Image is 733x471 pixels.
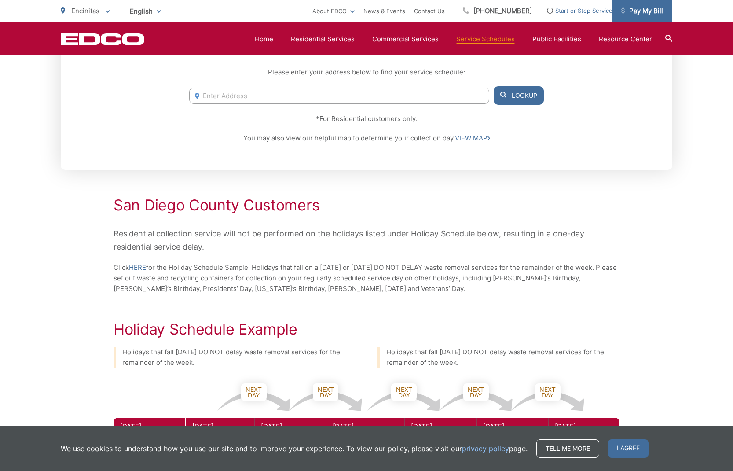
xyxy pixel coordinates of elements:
[114,320,619,338] h2: Holiday Schedule Example
[189,67,544,77] p: Please enter your address below to find your service schedule:
[189,114,544,124] p: *For Residential customers only.
[312,6,355,16] a: About EDCO
[455,133,490,144] a: VIEW MAP
[255,34,273,44] a: Home
[114,196,619,214] h2: San Diego County Customers
[114,227,619,254] p: Residential collection service will not be performed on the holidays listed under Holiday Schedul...
[608,439,649,458] span: I agree
[189,133,544,144] p: You may also view our helpful map to determine your collection day.
[313,383,338,401] span: Next Day
[241,383,267,401] span: Next Day
[291,34,355,44] a: Residential Services
[114,262,619,294] p: Click for the Holiday Schedule Sample. Holidays that fall on a [DATE] or [DATE] DO NOT DELAY wast...
[535,383,561,401] span: Next Day
[536,439,599,458] a: Tell me more
[122,347,356,368] p: Holidays that fall [DATE] DO NOT delay waste removal services for the remainder of the week.
[386,347,619,368] p: Holidays that fall [DATE] DO NOT delay waste removal services for the remainder of the week.
[372,34,439,44] a: Commercial Services
[391,383,417,401] span: Next Day
[254,418,326,435] div: [DATE]
[494,86,544,105] button: Lookup
[414,6,445,16] a: Contact Us
[114,418,185,435] div: [DATE]
[456,34,515,44] a: Service Schedules
[532,34,581,44] a: Public Facilities
[326,418,404,435] div: [DATE]
[186,418,254,435] div: [DATE]
[123,4,168,19] span: English
[621,6,663,16] span: Pay My Bill
[363,6,405,16] a: News & Events
[189,88,489,104] input: Enter Address
[61,33,144,45] a: EDCD logo. Return to the homepage.
[61,443,528,454] p: We use cookies to understand how you use our site and to improve your experience. To view our pol...
[463,383,489,401] span: Next Day
[476,418,548,435] div: [DATE]
[462,443,509,454] a: privacy policy
[71,7,99,15] span: Encinitas
[599,34,652,44] a: Resource Center
[404,418,476,435] div: [DATE]
[129,262,146,273] a: HERE
[548,418,619,435] div: [DATE]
